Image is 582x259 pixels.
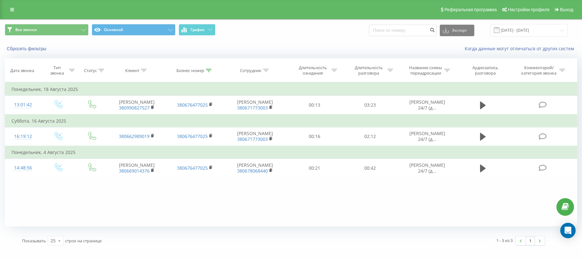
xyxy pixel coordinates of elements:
[119,133,150,139] a: 380662989019
[224,159,287,177] td: [PERSON_NAME]
[560,7,573,12] span: Выход
[179,24,215,36] button: График
[352,65,386,76] div: Длительность разговора
[125,68,139,73] div: Клиент
[12,99,34,111] div: 13:01:42
[560,223,576,238] div: Open Intercom Messenger
[5,24,89,36] button: Все звонки
[286,96,342,115] td: 00:13
[409,130,445,142] span: [PERSON_NAME] 24/7 (д...
[408,65,443,76] div: Название схемы переадресации
[237,136,268,142] a: 380671773003
[286,127,342,146] td: 00:16
[296,65,330,76] div: Длительность ожидания
[119,105,150,111] a: 380990827527
[520,65,558,76] div: Комментарий/категория звонка
[92,24,175,36] button: Основной
[46,65,67,76] div: Тип звонка
[177,133,208,139] a: 380676477025
[65,238,102,244] span: строк на странице
[177,165,208,171] a: 380676477025
[84,68,97,73] div: Статус
[508,7,549,12] span: Настройки профиля
[12,130,34,143] div: 16:19:12
[5,115,577,127] td: Суббота, 16 Августа 2025
[50,238,56,244] div: 25
[176,68,204,73] div: Бизнес номер
[5,83,577,96] td: Понедельник, 18 Августа 2025
[496,237,513,244] div: 1 - 3 из 3
[342,127,398,146] td: 02:12
[224,96,287,115] td: [PERSON_NAME]
[464,65,506,76] div: Аудиозапись разговора
[119,168,150,174] a: 380669014376
[286,159,342,177] td: 00:21
[465,45,577,52] a: Когда данные могут отличаться от других систем
[237,105,268,111] a: 380671773003
[10,68,34,73] div: Дата звонка
[237,168,268,174] a: 380678068440
[224,127,287,146] td: [PERSON_NAME]
[15,27,37,32] span: Все звонки
[409,162,445,174] span: [PERSON_NAME] 24/7 (д...
[5,46,50,52] button: Сбросить фильтры
[444,7,497,12] span: Реферальная программа
[369,25,437,36] input: Поиск по номеру
[409,99,445,111] span: [PERSON_NAME] 24/7 (д...
[12,162,34,174] div: 14:48:56
[342,159,398,177] td: 00:42
[190,28,205,32] span: График
[440,25,474,36] button: Экспорт
[108,96,166,115] td: [PERSON_NAME]
[525,236,535,245] a: 1
[342,96,398,115] td: 03:23
[22,238,46,244] span: Показывать
[240,68,261,73] div: Сотрудник
[5,146,577,159] td: Понедельник, 4 Августа 2025
[177,102,208,108] a: 380676477025
[108,159,166,177] td: [PERSON_NAME]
